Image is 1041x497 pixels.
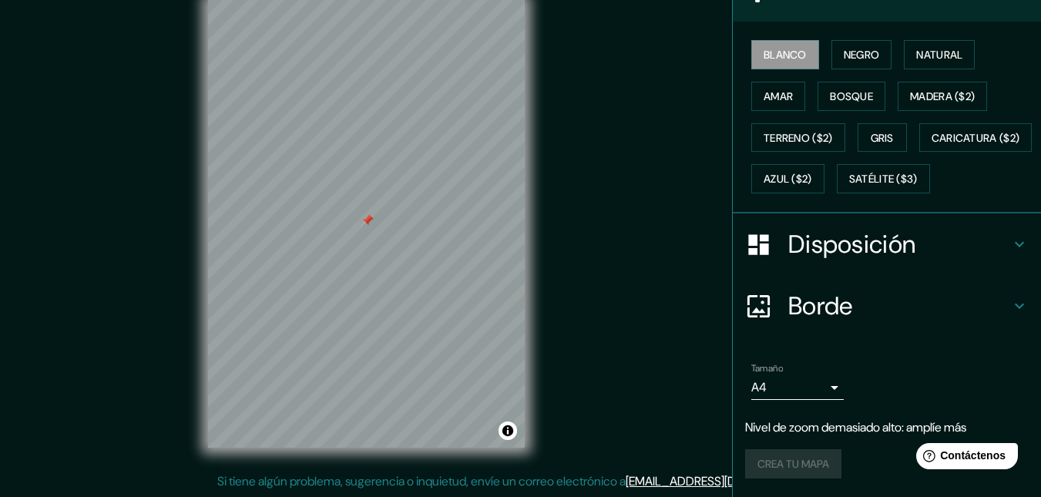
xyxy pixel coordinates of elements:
[871,131,894,145] font: Gris
[788,290,853,322] font: Borde
[818,82,885,111] button: Bosque
[844,48,880,62] font: Negro
[217,473,626,489] font: Si tiene algún problema, sugerencia o inquietud, envíe un correo electrónico a
[751,375,844,400] div: A4
[932,131,1020,145] font: Caricatura ($2)
[764,89,793,103] font: Amar
[751,123,845,153] button: Terreno ($2)
[626,473,816,489] a: [EMAIL_ADDRESS][DOMAIN_NAME]
[831,40,892,69] button: Negro
[849,173,918,186] font: Satélite ($3)
[788,228,915,260] font: Disposición
[910,89,975,103] font: Madera ($2)
[764,173,812,186] font: Azul ($2)
[837,164,930,193] button: Satélite ($3)
[919,123,1033,153] button: Caricatura ($2)
[764,48,807,62] font: Blanco
[830,89,873,103] font: Bosque
[751,362,783,374] font: Tamaño
[733,213,1041,275] div: Disposición
[898,82,987,111] button: Madera ($2)
[751,82,805,111] button: Amar
[499,421,517,440] button: Activar o desactivar atribución
[751,379,767,395] font: A4
[858,123,907,153] button: Gris
[904,40,975,69] button: Natural
[764,131,833,145] font: Terreno ($2)
[916,48,962,62] font: Natural
[904,437,1024,480] iframe: Lanzador de widgets de ayuda
[745,419,966,435] font: Nivel de zoom demasiado alto: amplíe más
[733,275,1041,337] div: Borde
[751,164,824,193] button: Azul ($2)
[751,40,819,69] button: Blanco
